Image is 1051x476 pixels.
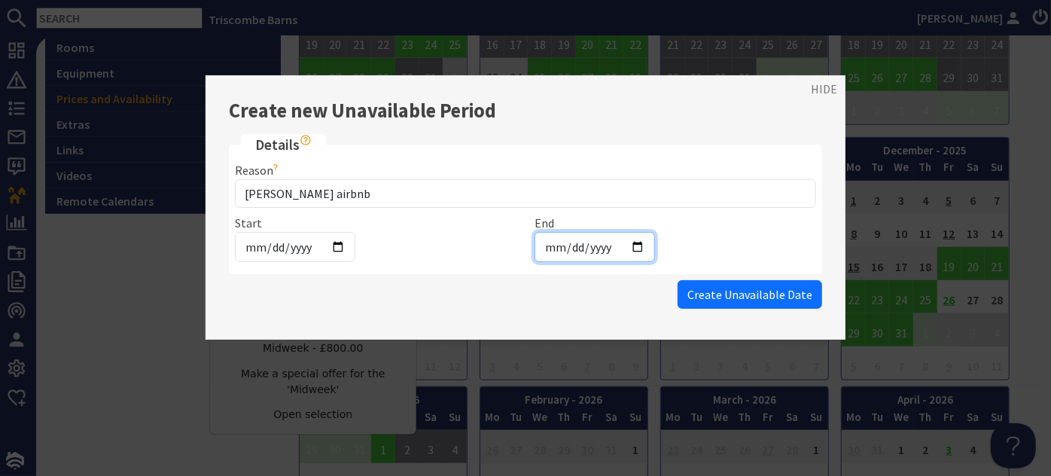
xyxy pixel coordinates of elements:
[687,287,812,302] span: Create Unavailable Date
[678,280,822,309] button: Create Unavailable Date
[235,215,262,230] label: Start
[235,163,282,178] label: Reason
[229,99,822,123] h2: Create new Unavailable Period
[811,80,837,98] a: HIDE
[300,134,312,146] i: Show hints
[241,134,326,156] legend: Details
[535,215,554,230] label: End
